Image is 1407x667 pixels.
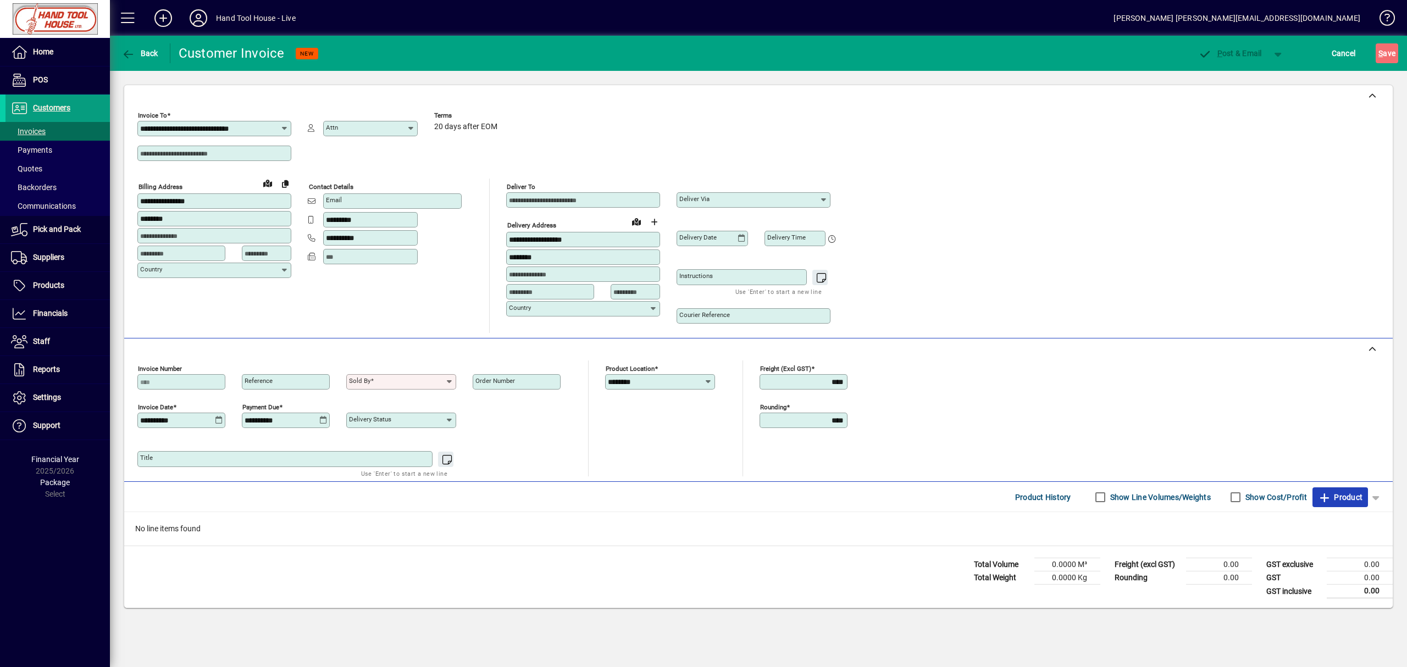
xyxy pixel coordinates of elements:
[349,415,391,423] mat-label: Delivery status
[33,393,61,402] span: Settings
[33,47,53,56] span: Home
[33,225,81,234] span: Pick and Pack
[326,196,342,204] mat-label: Email
[1109,558,1186,571] td: Freight (excl GST)
[349,377,370,385] mat-label: Sold by
[5,66,110,94] a: POS
[124,512,1393,546] div: No line items found
[5,122,110,141] a: Invoices
[1378,45,1395,62] span: ave
[968,558,1034,571] td: Total Volume
[1332,45,1356,62] span: Cancel
[645,213,663,231] button: Choose address
[679,195,710,203] mat-label: Deliver via
[735,285,822,298] mat-hint: Use 'Enter' to start a new line
[5,141,110,159] a: Payments
[11,127,46,136] span: Invoices
[11,202,76,210] span: Communications
[1261,558,1327,571] td: GST exclusive
[1327,585,1393,598] td: 0.00
[110,43,170,63] app-page-header-button: Back
[245,377,273,385] mat-label: Reference
[1198,49,1262,58] span: ost & Email
[140,454,153,462] mat-label: Title
[628,213,645,230] a: View on map
[1318,488,1362,506] span: Product
[146,8,181,28] button: Add
[259,174,276,192] a: View on map
[326,124,338,131] mat-label: Attn
[33,421,60,430] span: Support
[11,164,42,173] span: Quotes
[475,377,515,385] mat-label: Order number
[5,38,110,66] a: Home
[5,178,110,197] a: Backorders
[1376,43,1398,63] button: Save
[33,75,48,84] span: POS
[11,183,57,192] span: Backorders
[434,123,497,131] span: 20 days after EOM
[300,50,314,57] span: NEW
[1378,49,1383,58] span: S
[1193,43,1267,63] button: Post & Email
[138,365,182,373] mat-label: Invoice number
[179,45,285,62] div: Customer Invoice
[434,112,500,119] span: Terms
[968,571,1034,585] td: Total Weight
[1034,571,1100,585] td: 0.0000 Kg
[5,216,110,243] a: Pick and Pack
[509,304,531,312] mat-label: Country
[5,384,110,412] a: Settings
[1011,487,1076,507] button: Product History
[1186,558,1252,571] td: 0.00
[679,311,730,319] mat-label: Courier Reference
[33,281,64,290] span: Products
[1327,558,1393,571] td: 0.00
[5,328,110,355] a: Staff
[11,146,52,154] span: Payments
[33,253,64,262] span: Suppliers
[140,265,162,273] mat-label: Country
[1108,492,1211,503] label: Show Line Volumes/Weights
[1329,43,1359,63] button: Cancel
[1109,571,1186,585] td: Rounding
[1312,487,1368,507] button: Product
[1186,571,1252,585] td: 0.00
[5,272,110,299] a: Products
[5,356,110,383] a: Reports
[1261,571,1327,585] td: GST
[181,8,216,28] button: Profile
[361,467,447,480] mat-hint: Use 'Enter' to start a new line
[606,365,655,373] mat-label: Product location
[33,337,50,346] span: Staff
[1327,571,1393,585] td: 0.00
[767,234,806,241] mat-label: Delivery time
[679,234,717,241] mat-label: Delivery date
[1243,492,1307,503] label: Show Cost/Profit
[760,365,811,373] mat-label: Freight (excl GST)
[5,244,110,271] a: Suppliers
[276,175,294,192] button: Copy to Delivery address
[121,49,158,58] span: Back
[760,403,786,411] mat-label: Rounding
[31,455,79,464] span: Financial Year
[33,365,60,374] span: Reports
[5,300,110,327] a: Financials
[40,478,70,487] span: Package
[5,197,110,215] a: Communications
[1261,585,1327,598] td: GST inclusive
[1015,488,1071,506] span: Product History
[1034,558,1100,571] td: 0.0000 M³
[1114,9,1360,27] div: [PERSON_NAME] [PERSON_NAME][EMAIL_ADDRESS][DOMAIN_NAME]
[1371,2,1393,38] a: Knowledge Base
[216,9,296,27] div: Hand Tool House - Live
[5,159,110,178] a: Quotes
[138,112,167,119] mat-label: Invoice To
[119,43,161,63] button: Back
[33,309,68,318] span: Financials
[242,403,279,411] mat-label: Payment due
[507,183,535,191] mat-label: Deliver To
[5,412,110,440] a: Support
[679,272,713,280] mat-label: Instructions
[1217,49,1222,58] span: P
